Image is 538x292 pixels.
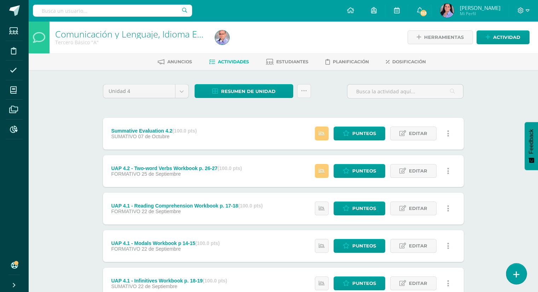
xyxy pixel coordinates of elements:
[195,240,220,246] strong: (100.0 pts)
[172,128,197,134] strong: (100.0 pts)
[141,171,181,177] span: 25 de Septiembre
[111,203,262,209] div: UAP 4.1 - Reading Comprehension Workbook p. 17-18
[409,239,427,252] span: Editar
[111,209,140,214] span: FORMATIVO
[386,56,426,68] a: Dosificación
[138,134,169,139] span: 07 de Octubre
[440,4,454,18] img: a8d06d2de00d44b03218597b7632f245.png
[334,127,385,140] a: Punteos
[334,202,385,215] a: Punteos
[424,31,464,44] span: Herramientas
[111,165,242,171] div: UAP 4.2 - Two-word Verbs Workbook p. 26-27
[266,56,308,68] a: Estudiantes
[407,30,473,44] a: Herramientas
[528,129,534,154] span: Feedback
[334,276,385,290] a: Punteos
[203,278,227,284] strong: (100.0 pts)
[218,165,242,171] strong: (100.0 pts)
[276,59,308,64] span: Estudiantes
[409,127,427,140] span: Editar
[409,202,427,215] span: Editar
[111,171,140,177] span: FORMATIVO
[525,122,538,170] button: Feedback - Mostrar encuesta
[334,164,385,178] a: Punteos
[459,4,500,11] span: [PERSON_NAME]
[238,203,262,209] strong: (100.0 pts)
[459,11,500,17] span: Mi Perfil
[109,84,170,98] span: Unidad 4
[334,239,385,253] a: Punteos
[167,59,192,64] span: Anuncios
[392,59,426,64] span: Dosificación
[352,202,376,215] span: Punteos
[33,5,192,17] input: Busca un usuario...
[420,9,427,17] span: 153
[55,28,260,40] a: Comunicación y Lenguaje, Idioma Extranjero Inglés
[215,30,229,45] img: 6631882797e12c53e037b4c09ade73fd.png
[111,134,137,139] span: SUMATIVO
[55,39,207,46] div: Tercero Básico 'A'
[333,59,369,64] span: Planificación
[352,164,376,177] span: Punteos
[138,284,177,289] span: 22 de Septiembre
[111,240,220,246] div: UAP 4.1 - Modals Workbook p 14-15
[409,164,427,177] span: Editar
[111,246,140,252] span: FORMATIVO
[325,56,369,68] a: Planificación
[141,246,181,252] span: 22 de Septiembre
[111,128,197,134] div: Summative Evaluation 4.2
[347,84,463,98] input: Busca la actividad aquí...
[195,84,293,98] a: Resumen de unidad
[141,209,181,214] span: 22 de Septiembre
[352,239,376,252] span: Punteos
[55,29,207,39] h1: Comunicación y Lenguaje, Idioma Extranjero Inglés
[493,31,520,44] span: Actividad
[409,277,427,290] span: Editar
[209,56,249,68] a: Actividades
[111,278,227,284] div: UAP 4.1 - Infinitives Workbook p. 18-19
[352,277,376,290] span: Punteos
[221,85,276,98] span: Resumen de unidad
[111,284,137,289] span: SUMATIVO
[158,56,192,68] a: Anuncios
[218,59,249,64] span: Actividades
[476,30,530,44] a: Actividad
[352,127,376,140] span: Punteos
[103,84,189,98] a: Unidad 4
